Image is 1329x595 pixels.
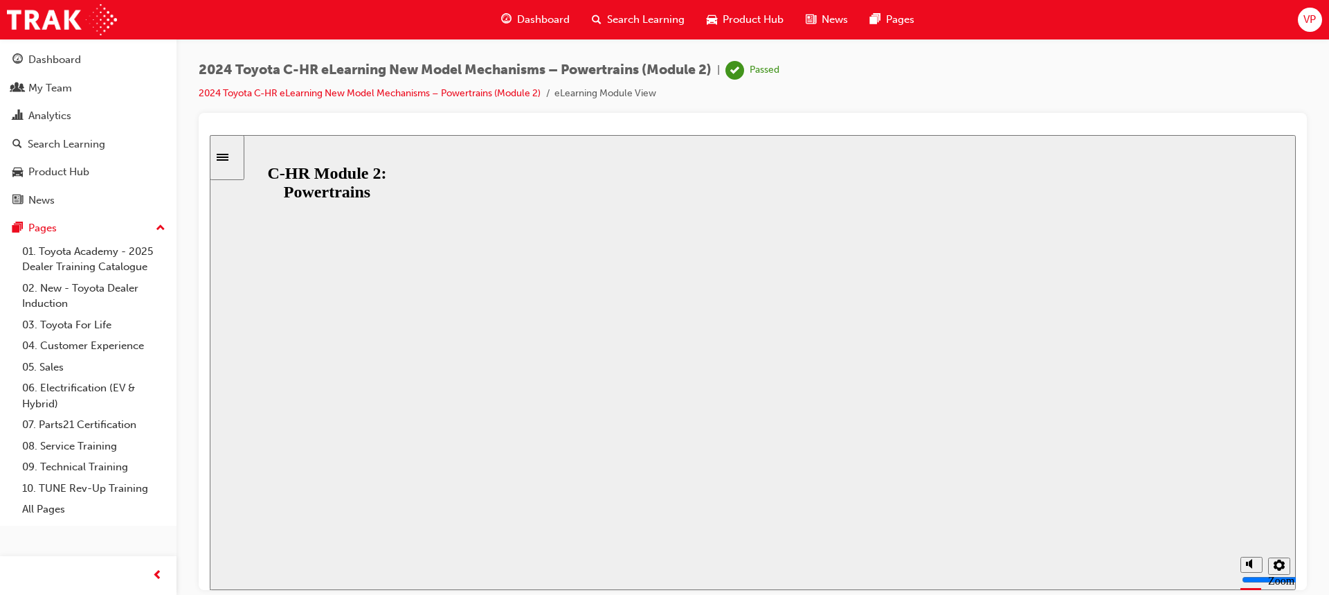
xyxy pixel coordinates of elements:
[750,64,779,77] div: Passed
[17,357,171,378] a: 05. Sales
[6,76,171,101] a: My Team
[17,378,171,414] a: 06. Electrification (EV & Hybrid)
[28,108,71,124] div: Analytics
[592,11,602,28] span: search-icon
[723,12,784,28] span: Product Hub
[501,11,512,28] span: guage-icon
[17,478,171,499] a: 10. TUNE Rev-Up Training
[17,314,171,336] a: 03. Toyota For Life
[12,110,23,123] span: chart-icon
[12,166,23,179] span: car-icon
[725,61,744,80] span: learningRecordVerb_PASS-icon
[822,12,848,28] span: News
[1058,440,1085,477] label: Zoom to fit
[517,12,570,28] span: Dashboard
[1058,423,1081,440] button: Settings
[199,87,541,99] a: 2024 Toyota C-HR eLearning New Model Mechanisms – Powertrains (Module 2)
[1024,410,1079,455] div: misc controls
[581,6,696,34] a: search-iconSearch Learning
[717,62,720,78] span: |
[17,335,171,357] a: 04. Customer Experience
[490,6,581,34] a: guage-iconDashboard
[870,11,880,28] span: pages-icon
[1032,439,1121,450] input: volume
[6,215,171,241] button: Pages
[28,52,81,68] div: Dashboard
[156,220,165,238] span: up-icon
[12,139,22,151] span: search-icon
[806,11,816,28] span: news-icon
[28,193,55,208] div: News
[554,86,656,102] li: eLearning Module View
[6,47,171,73] a: Dashboard
[707,11,717,28] span: car-icon
[7,4,117,35] img: Trak
[28,164,89,180] div: Product Hub
[1031,422,1053,438] button: Mute (Ctrl+Alt+M)
[17,436,171,457] a: 08. Service Training
[199,62,712,78] span: 2024 Toyota C-HR eLearning New Model Mechanisms – Powertrains (Module 2)
[152,567,163,585] span: prev-icon
[17,278,171,314] a: 02. New - Toyota Dealer Induction
[886,12,914,28] span: Pages
[17,499,171,520] a: All Pages
[696,6,795,34] a: car-iconProduct Hub
[6,159,171,185] a: Product Hub
[28,136,105,152] div: Search Learning
[28,220,57,236] div: Pages
[1298,8,1322,32] button: VP
[12,54,23,66] span: guage-icon
[17,414,171,436] a: 07. Parts21 Certification
[28,80,72,96] div: My Team
[607,12,685,28] span: Search Learning
[1303,12,1316,28] span: VP
[6,103,171,129] a: Analytics
[12,82,23,95] span: people-icon
[6,44,171,215] button: DashboardMy TeamAnalyticsSearch LearningProduct HubNews
[859,6,925,34] a: pages-iconPages
[795,6,859,34] a: news-iconNews
[6,188,171,213] a: News
[17,456,171,478] a: 09. Technical Training
[12,222,23,235] span: pages-icon
[17,241,171,278] a: 01. Toyota Academy - 2025 Dealer Training Catalogue
[6,132,171,157] a: Search Learning
[12,195,23,207] span: news-icon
